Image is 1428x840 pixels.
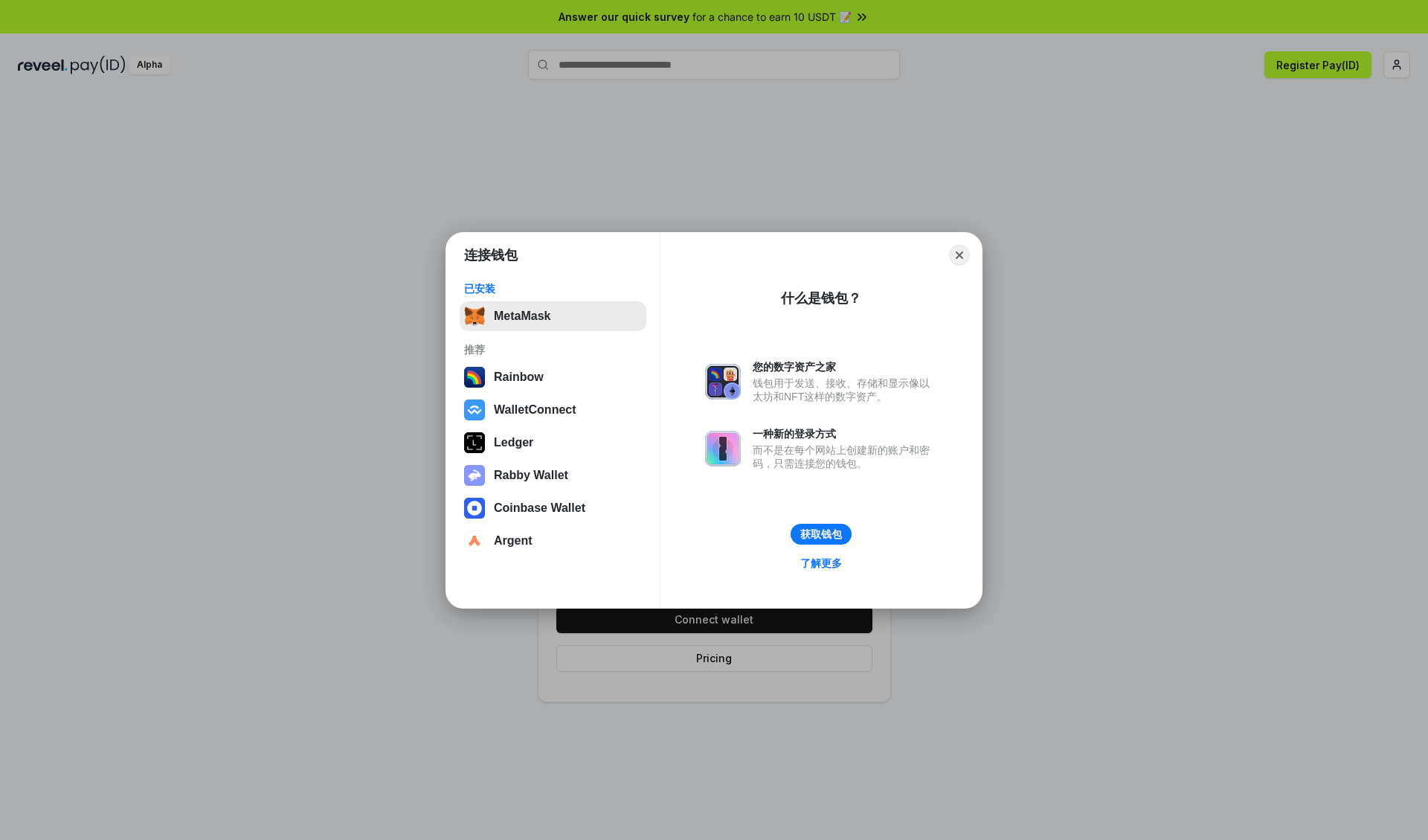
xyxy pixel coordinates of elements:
[494,534,533,548] div: Argent
[460,301,646,331] button: MetaMask
[494,371,544,384] div: Rainbow
[705,431,741,467] img: svg+xml,%3Csvg%20xmlns%3D%22http%3A%2F%2Fwww.w3.org%2F2000%2Fsvg%22%20fill%3D%22none%22%20viewBox...
[464,343,642,356] div: 推荐
[753,427,937,440] div: 一种新的登录方式
[460,362,646,392] button: Rainbow
[464,465,485,486] img: svg+xml,%3Csvg%20xmlns%3D%22http%3A%2F%2Fwww.w3.org%2F2000%2Fsvg%22%20fill%3D%22none%22%20viewBox...
[494,501,585,515] div: Coinbase Wallet
[791,554,851,573] a: 了解更多
[460,493,646,523] button: Coinbase Wallet
[494,403,576,417] div: WalletConnect
[464,367,485,388] img: svg+xml,%3Csvg%20width%3D%22120%22%20height%3D%22120%22%20viewBox%3D%220%200%20120%20120%22%20fil...
[460,428,646,458] button: Ledger
[753,360,937,373] div: 您的数字资产之家
[753,443,937,470] div: 而不是在每个网站上创建新的账户和密码，只需连接您的钱包。
[781,289,861,307] div: 什么是钱包？
[464,400,485,420] img: svg+xml,%3Csvg%20width%3D%2228%22%20height%3D%2228%22%20viewBox%3D%220%200%2028%2028%22%20fill%3D...
[464,282,642,295] div: 已安装
[791,524,852,545] button: 获取钱包
[464,530,485,551] img: svg+xml,%3Csvg%20width%3D%2228%22%20height%3D%2228%22%20viewBox%3D%220%200%2028%2028%22%20fill%3D...
[800,557,842,570] div: 了解更多
[705,364,741,400] img: svg+xml,%3Csvg%20xmlns%3D%22http%3A%2F%2Fwww.w3.org%2F2000%2Fsvg%22%20fill%3D%22none%22%20viewBox...
[949,245,970,266] button: Close
[460,461,646,490] button: Rabby Wallet
[494,310,550,323] div: MetaMask
[460,526,646,556] button: Argent
[464,246,518,264] h1: 连接钱包
[464,432,485,453] img: svg+xml,%3Csvg%20xmlns%3D%22http%3A%2F%2Fwww.w3.org%2F2000%2Fsvg%22%20width%3D%2228%22%20height%3...
[464,498,485,519] img: svg+xml,%3Csvg%20width%3D%2228%22%20height%3D%2228%22%20viewBox%3D%220%200%2028%2028%22%20fill%3D...
[494,436,533,449] div: Ledger
[460,395,646,425] button: WalletConnect
[800,528,842,541] div: 获取钱包
[753,376,937,403] div: 钱包用于发送、接收、存储和显示像以太坊和NFT这样的数字资产。
[464,306,485,327] img: svg+xml,%3Csvg%20fill%3D%22none%22%20height%3D%2233%22%20viewBox%3D%220%200%2035%2033%22%20width%...
[494,469,568,482] div: Rabby Wallet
